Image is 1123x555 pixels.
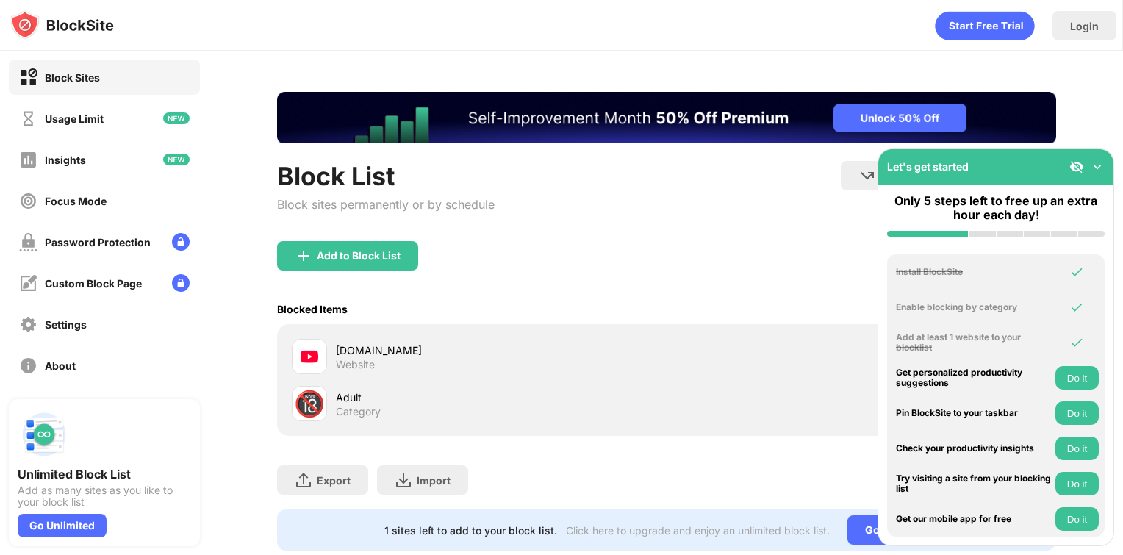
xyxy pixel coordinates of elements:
div: Adult [336,390,667,405]
div: Enable blocking by category [896,302,1052,312]
div: Block List [277,161,495,191]
img: block-on.svg [19,68,37,87]
div: Settings [45,318,87,331]
img: focus-off.svg [19,192,37,210]
img: eye-not-visible.svg [1069,160,1084,174]
div: Add to Block List [317,250,401,262]
div: Get our mobile app for free [896,514,1052,524]
div: animation [935,11,1035,40]
div: Let's get started [887,160,969,173]
div: Password Protection [45,236,151,248]
img: insights-off.svg [19,151,37,169]
img: omni-setup-toggle.svg [1090,160,1105,174]
div: Focus Mode [45,195,107,207]
div: Insights [45,154,86,166]
img: new-icon.svg [163,154,190,165]
button: Do it [1055,366,1099,390]
div: Add at least 1 website to your blocklist [896,332,1052,354]
img: push-block-list.svg [18,408,71,461]
img: about-off.svg [19,357,37,375]
div: Check your productivity insights [896,443,1052,454]
div: Pin BlockSite to your taskbar [896,408,1052,418]
div: [DOMAIN_NAME] [336,343,667,358]
img: time-usage-off.svg [19,110,37,128]
div: Install BlockSite [896,267,1052,277]
div: 🔞 [294,389,325,419]
div: 1 sites left to add to your block list. [384,524,557,537]
div: Usage Limit [45,112,104,125]
div: Click here to upgrade and enjoy an unlimited block list. [566,524,830,537]
img: new-icon.svg [163,112,190,124]
button: Do it [1055,401,1099,425]
div: Only 5 steps left to free up an extra hour each day! [887,194,1105,222]
img: favicons [301,348,318,365]
button: Do it [1055,507,1099,531]
img: password-protection-off.svg [19,233,37,251]
button: Do it [1055,437,1099,460]
div: Go Unlimited [18,514,107,537]
img: settings-off.svg [19,315,37,334]
div: Category [336,405,381,418]
button: Do it [1055,472,1099,495]
img: omni-check.svg [1069,265,1084,279]
div: Login [1070,20,1099,32]
img: omni-check.svg [1069,335,1084,350]
div: Block sites permanently or by schedule [277,197,495,212]
div: About [45,359,76,372]
img: omni-check.svg [1069,300,1084,315]
div: Get personalized productivity suggestions [896,368,1052,389]
div: Website [336,358,375,371]
div: Import [417,474,451,487]
div: Add as many sites as you like to your block list [18,484,191,508]
div: Go Unlimited [847,515,948,545]
div: Unlimited Block List [18,467,191,481]
div: Export [317,474,351,487]
img: customize-block-page-off.svg [19,274,37,293]
div: Block Sites [45,71,100,84]
img: lock-menu.svg [172,274,190,292]
div: Blocked Items [277,303,348,315]
div: Try visiting a site from your blocking list [896,473,1052,495]
div: Custom Block Page [45,277,142,290]
img: lock-menu.svg [172,233,190,251]
iframe: Banner [277,92,1056,143]
img: logo-blocksite.svg [10,10,114,40]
